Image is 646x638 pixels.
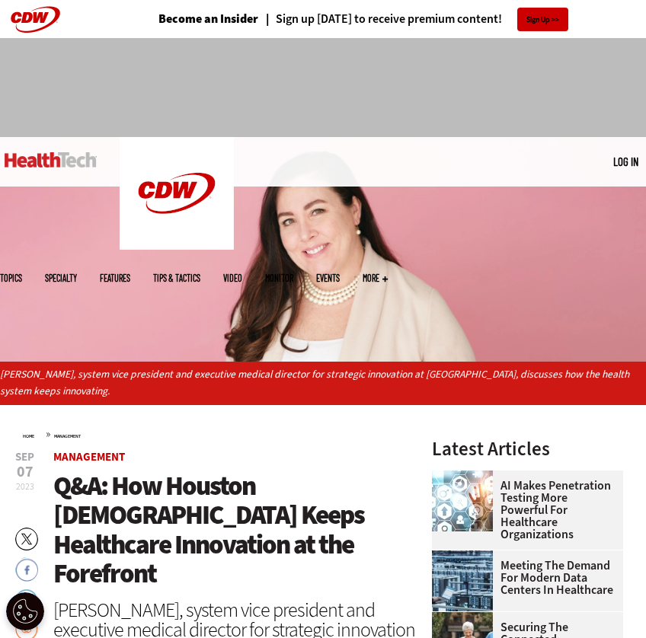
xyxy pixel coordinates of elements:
div: User menu [613,154,638,170]
a: Meeting the Demand for Modern Data Centers in Healthcare [432,560,614,596]
a: MonITor [265,273,293,282]
img: engineer with laptop overlooking data center [432,550,493,611]
a: Tips & Tactics [153,273,200,282]
a: Healthcare and hacking concept [432,471,500,483]
iframe: advertisement [46,53,600,122]
span: 2023 [16,480,34,493]
span: 07 [15,464,34,480]
img: Home [120,137,234,250]
a: AI Makes Penetration Testing More Powerful for Healthcare Organizations [432,480,614,541]
div: » [23,428,419,440]
span: Sep [15,451,34,463]
a: Log in [613,155,638,168]
a: Video [223,273,242,282]
img: Home [5,152,97,167]
a: Home [23,433,34,439]
div: Cookie Settings [6,592,44,630]
h3: Latest Articles [432,439,623,458]
a: Events [316,273,340,282]
a: Features [100,273,130,282]
button: Open Preferences [6,592,44,630]
span: Q&A: How Houston [DEMOGRAPHIC_DATA] Keeps Healthcare Innovation at the Forefront [53,468,364,592]
span: Specialty [45,273,77,282]
a: CDW [120,238,234,254]
a: nurse walks with senior woman through a garden [432,612,500,624]
a: Sign up [DATE] to receive premium content! [258,13,502,25]
img: Healthcare and hacking concept [432,471,493,531]
a: Become an Insider [158,13,258,25]
a: Management [54,433,81,439]
span: More [363,273,388,282]
a: engineer with laptop overlooking data center [432,550,500,563]
a: Sign Up [517,8,568,31]
a: Management [53,449,125,464]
